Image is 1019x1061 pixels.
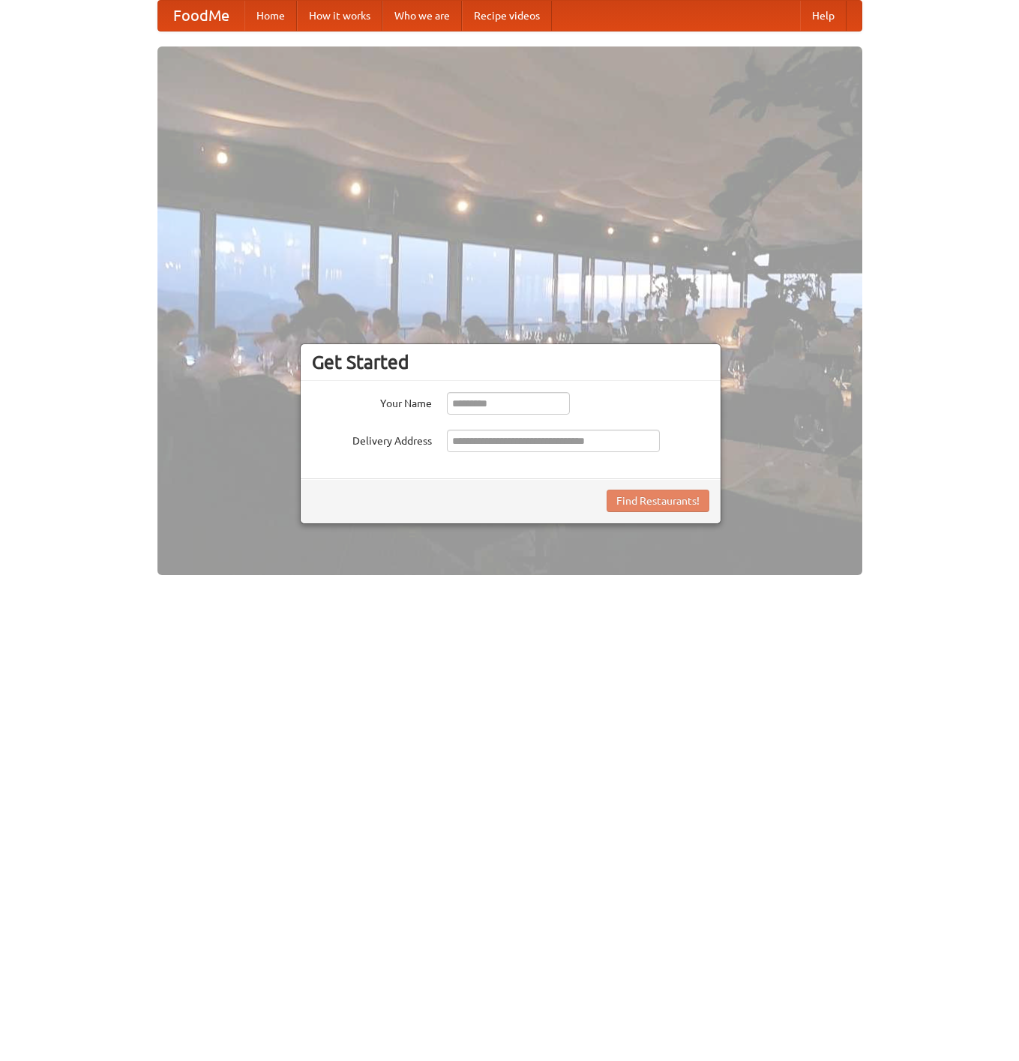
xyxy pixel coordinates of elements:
[244,1,297,31] a: Home
[462,1,552,31] a: Recipe videos
[800,1,847,31] a: Help
[297,1,382,31] a: How it works
[312,430,432,448] label: Delivery Address
[158,1,244,31] a: FoodMe
[312,392,432,411] label: Your Name
[607,490,709,512] button: Find Restaurants!
[312,351,709,373] h3: Get Started
[382,1,462,31] a: Who we are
